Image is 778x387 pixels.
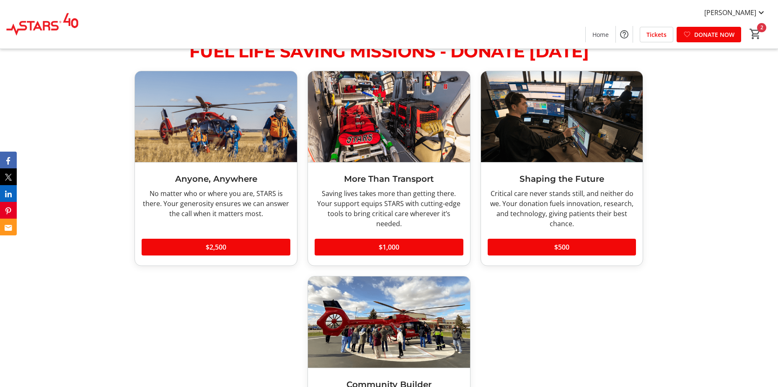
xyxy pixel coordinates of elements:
h3: More Than Transport [315,173,463,185]
button: Help [616,26,633,43]
span: [PERSON_NAME] [704,8,756,18]
img: Shaping the Future [481,71,643,162]
img: Anyone, Anywhere [135,71,297,162]
span: $2,500 [206,242,226,252]
img: Community Builder [308,276,470,367]
span: Home [592,30,609,39]
span: FUEL LIFE SAVING MISSIONS - DONATE [DATE] [189,41,589,62]
img: More Than Transport [308,71,470,162]
img: STARS's Logo [5,3,80,45]
a: DONATE NOW [677,27,741,42]
button: $1,000 [315,239,463,255]
button: $2,500 [142,239,290,255]
button: Cart [748,26,763,41]
button: $500 [488,239,636,255]
a: Home [586,27,615,42]
span: $500 [554,242,569,252]
button: [PERSON_NAME] [698,6,773,19]
a: Tickets [640,27,673,42]
h3: Shaping the Future [488,173,636,185]
h3: Anyone, Anywhere [142,173,290,185]
div: Critical care never stands still, and neither do we. Your donation fuels innovation, research, an... [488,188,636,229]
span: DONATE NOW [694,30,734,39]
span: Tickets [646,30,667,39]
div: No matter who or where you are, STARS is there. Your generosity ensures we can answer the call wh... [142,188,290,219]
span: $1,000 [379,242,399,252]
div: Saving lives takes more than getting there. Your support equips STARS with cutting-edge tools to ... [315,188,463,229]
